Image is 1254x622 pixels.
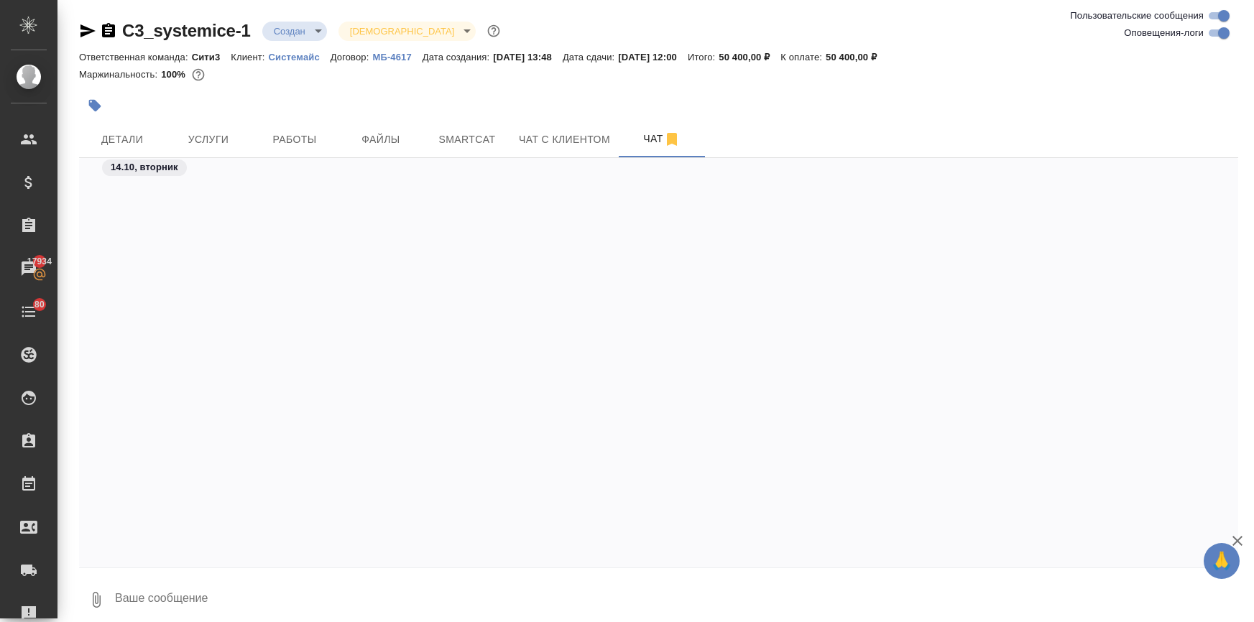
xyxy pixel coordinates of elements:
a: МБ-4617 [372,50,422,62]
p: 50 400,00 ₽ [826,52,888,62]
span: Чат с клиентом [519,131,610,149]
button: Создан [269,25,310,37]
a: 17934 [4,251,54,287]
span: 🙏 [1209,546,1234,576]
p: Системайс [269,52,331,62]
a: Системайс [269,50,331,62]
div: Создан [338,22,476,41]
span: Услуги [174,131,243,149]
span: Файлы [346,131,415,149]
button: Скопировать ссылку [100,22,117,40]
span: Чат [627,130,696,148]
button: 🙏 [1204,543,1240,579]
button: [DEMOGRAPHIC_DATA] [346,25,458,37]
p: Дата создания: [423,52,493,62]
p: Сити3 [192,52,231,62]
p: Договор: [331,52,373,62]
p: К оплате: [780,52,826,62]
span: Smartcat [433,131,502,149]
span: Оповещения-логи [1124,26,1204,40]
p: Дата сдачи: [563,52,618,62]
p: [DATE] 13:48 [493,52,563,62]
p: Ответственная команда: [79,52,192,62]
p: 14.10, вторник [111,160,178,175]
p: [DATE] 12:00 [618,52,688,62]
span: 17934 [19,254,60,269]
button: Скопировать ссылку для ЯМессенджера [79,22,96,40]
p: Маржинальность: [79,69,161,80]
a: C3_systemice-1 [122,21,251,40]
p: 50 400,00 ₽ [719,52,780,62]
p: Итого: [688,52,719,62]
button: 0.00 RUB; [189,65,208,84]
span: 80 [26,297,53,312]
p: Клиент: [231,52,268,62]
button: Добавить тэг [79,90,111,121]
span: Пользовательские сообщения [1070,9,1204,23]
p: 100% [161,69,189,80]
div: Создан [262,22,327,41]
a: 80 [4,294,54,330]
p: МБ-4617 [372,52,422,62]
span: Детали [88,131,157,149]
span: Работы [260,131,329,149]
